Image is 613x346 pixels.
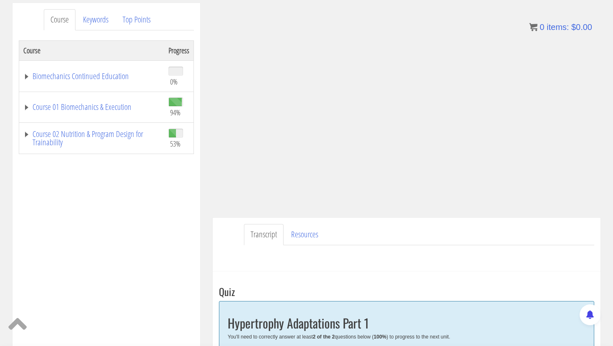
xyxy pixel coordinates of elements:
[170,108,181,117] span: 94%
[284,224,325,245] a: Resources
[23,130,160,147] a: Course 02 Nutrition & Program Design for Trainability
[219,286,594,297] h3: Quiz
[529,23,538,31] img: icon11.png
[116,9,157,30] a: Top Points
[164,40,194,60] th: Progress
[228,334,585,340] div: You'll need to correctly answer at least questions below ( ) to progress to the next unit.
[228,316,585,330] h2: Hypertrophy Adaptations Part 1
[571,22,592,32] bdi: 0.00
[313,334,335,340] b: 2 of the 2
[547,22,569,32] span: items:
[170,77,178,86] span: 0%
[540,22,544,32] span: 0
[76,9,115,30] a: Keywords
[23,103,160,111] a: Course 01 Biomechanics & Execution
[19,40,165,60] th: Course
[170,139,181,148] span: 53%
[529,22,592,32] a: 0 items: $0.00
[571,22,576,32] span: $
[374,334,387,340] b: 100%
[23,72,160,80] a: Biomechanics Continued Education
[44,9,75,30] a: Course
[244,224,284,245] a: Transcript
